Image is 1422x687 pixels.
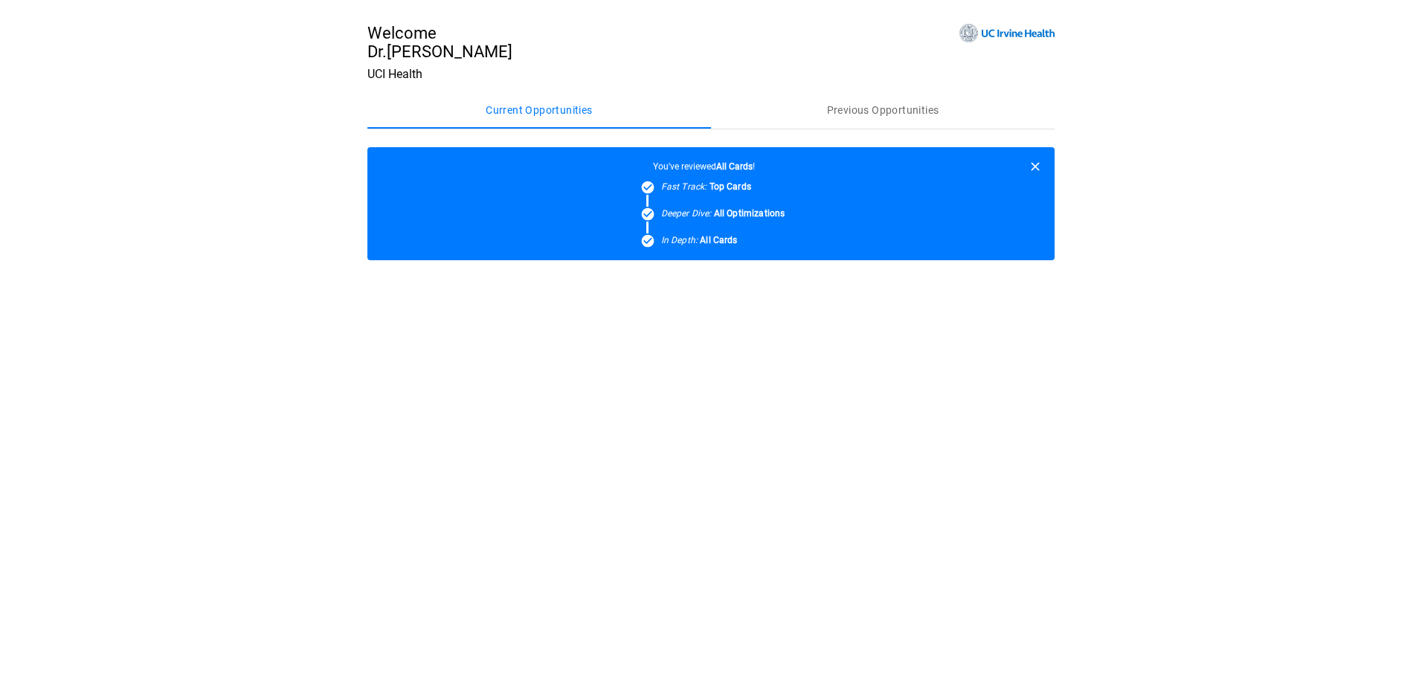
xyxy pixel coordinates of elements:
span: Dr. [PERSON_NAME] [367,42,512,61]
span: Welcome [367,24,512,42]
b: All Cards [716,161,753,172]
em: Fast Track: [661,181,707,192]
span: Current Opportunities [486,104,592,117]
em: Deeper Dive: [661,208,712,219]
b: All Optimizations [714,208,785,219]
em: In Depth: [661,235,698,245]
b: All Cards [700,235,737,245]
span: Previous Opportunities [827,104,939,117]
span: UCI Health [367,67,422,81]
span: You've reviewed ! [379,161,1028,172]
img: Site Logo [959,24,1055,42]
b: Top Cards [710,181,751,192]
